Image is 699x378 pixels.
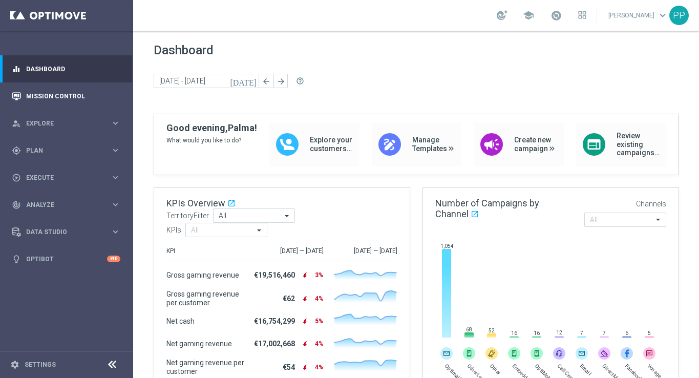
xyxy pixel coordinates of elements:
[12,173,111,182] div: Execute
[12,119,21,128] i: person_search
[12,146,111,155] div: Plan
[26,120,111,127] span: Explore
[107,256,120,262] div: +10
[11,119,121,128] button: person_search Explore keyboard_arrow_right
[11,255,121,263] button: lightbulb Optibot +10
[26,202,111,208] span: Analyze
[26,55,120,82] a: Dashboard
[12,200,21,209] i: track_changes
[12,65,21,74] i: equalizer
[10,360,19,369] i: settings
[11,228,121,236] button: Data Studio keyboard_arrow_right
[11,201,121,209] button: track_changes Analyze keyboard_arrow_right
[12,82,120,110] div: Mission Control
[111,227,120,237] i: keyboard_arrow_right
[12,55,120,82] div: Dashboard
[111,145,120,155] i: keyboard_arrow_right
[26,175,111,181] span: Execute
[12,200,111,209] div: Analyze
[11,174,121,182] button: play_circle_outline Execute keyboard_arrow_right
[607,8,669,23] a: [PERSON_NAME]keyboard_arrow_down
[657,10,668,21] span: keyboard_arrow_down
[12,173,21,182] i: play_circle_outline
[12,227,111,237] div: Data Studio
[523,10,534,21] span: school
[26,229,111,235] span: Data Studio
[11,65,121,73] button: equalizer Dashboard
[12,119,111,128] div: Explore
[26,82,120,110] a: Mission Control
[111,118,120,128] i: keyboard_arrow_right
[12,146,21,155] i: gps_fixed
[26,148,111,154] span: Plan
[111,200,120,209] i: keyboard_arrow_right
[11,146,121,155] button: gps_fixed Plan keyboard_arrow_right
[111,173,120,182] i: keyboard_arrow_right
[25,362,56,368] a: Settings
[12,255,21,264] i: lightbulb
[11,92,121,100] button: Mission Control
[12,245,120,272] div: Optibot
[669,6,689,25] div: PP
[26,245,107,272] a: Optibot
